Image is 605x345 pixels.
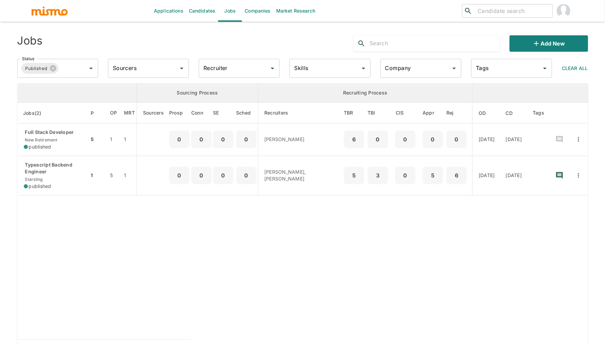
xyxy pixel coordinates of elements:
th: Connections [191,103,212,123]
p: 3 [370,171,385,180]
button: recent-notes [551,167,568,184]
p: 5 [346,171,361,180]
td: [DATE] [500,156,527,195]
th: Sourcers [137,103,169,123]
button: Add new [510,35,588,52]
p: 0 [398,171,413,180]
th: Prospects [169,103,191,123]
span: New Retirement [24,137,58,142]
td: 5 [105,156,123,195]
p: 0 [239,171,254,180]
th: Sent Emails [212,103,235,123]
p: 0 [216,171,231,180]
span: Starsling [24,177,43,182]
span: OD [479,109,495,117]
td: 1 [122,156,137,195]
p: 0 [239,135,254,144]
span: Clear All [562,65,588,71]
th: Recruiting Process [258,83,472,103]
td: [DATE] [500,123,527,156]
p: 0 [172,135,187,144]
button: Quick Actions [571,168,586,183]
th: Created At [500,103,527,123]
button: Open [449,64,459,73]
span: Jobs(2) [23,109,50,117]
th: Sourcing Process [137,83,258,103]
p: 0 [194,171,209,180]
th: Sched [235,103,258,123]
td: 1 [122,123,137,156]
button: Open [359,64,368,73]
td: 5 [89,123,104,156]
div: Published [21,63,59,74]
p: 5 [425,171,440,180]
th: Approved [421,103,445,123]
button: Quick Actions [571,132,586,147]
td: [DATE] [472,123,500,156]
th: Rejected [445,103,473,123]
input: Search [370,38,500,49]
table: enhanced table [17,83,588,340]
p: Typescript Backend Engineer [24,161,84,175]
span: published [29,143,51,150]
p: 0 [194,135,209,144]
button: search [353,35,370,52]
input: Candidate search [475,6,550,16]
span: CD [505,109,521,117]
td: [DATE] [472,156,500,195]
th: Tags [527,103,550,123]
p: 0 [370,135,385,144]
button: recent-notes [551,131,568,148]
p: 0 [425,135,440,144]
p: [PERSON_NAME], [PERSON_NAME] [264,169,337,182]
label: Status [22,56,34,62]
p: 0 [172,171,187,180]
th: Recruiters [258,103,342,123]
p: [PERSON_NAME] [264,136,337,143]
td: 1 [105,123,123,156]
th: Market Research Total [122,103,137,123]
th: Onboarding Date [472,103,500,123]
td: 1 [89,156,104,195]
th: To Be Reviewed [342,103,366,123]
p: 0 [216,135,231,144]
span: published [29,183,51,190]
th: Open Positions [105,103,123,123]
p: Full Stack Developer [24,129,84,136]
button: Open [540,64,550,73]
th: Client Interview Scheduled [390,103,421,123]
span: P [91,109,103,117]
p: 0 [398,135,413,144]
button: Open [86,64,96,73]
p: 6 [449,171,464,180]
img: Daniela Zito [557,4,570,18]
span: Published [21,65,52,72]
h4: Jobs [17,34,43,48]
button: Open [268,64,277,73]
button: Open [177,64,186,73]
img: logo [31,6,68,16]
th: Priority [89,103,104,123]
p: 6 [346,135,361,144]
p: 0 [449,135,464,144]
th: To Be Interviewed [366,103,390,123]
